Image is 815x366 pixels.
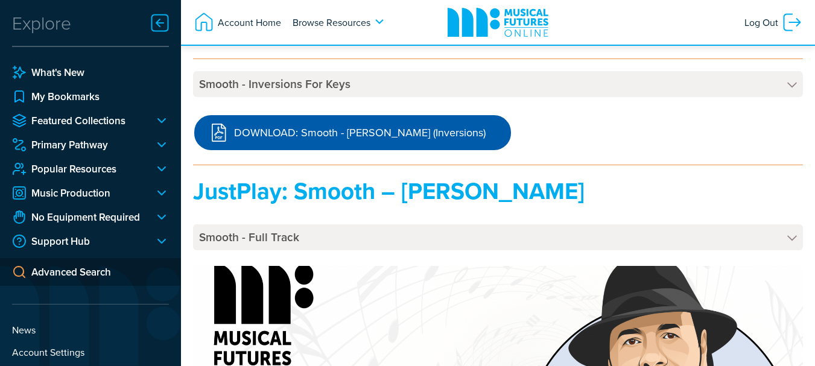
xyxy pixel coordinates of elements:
[187,5,287,39] a: Account Home
[12,11,71,35] div: Explore
[12,186,145,200] a: Music Production
[12,323,169,337] a: News
[12,113,145,128] a: Featured Collections
[12,234,145,248] a: Support Hub
[193,224,803,250] h4: Smooth - Full Track
[193,71,803,97] h4: Smooth - Inversions For Keys
[12,162,145,176] a: Popular Resources
[738,5,809,39] a: Log Out
[12,65,169,80] a: What's New
[12,345,169,359] a: Account Settings
[193,177,803,205] h2: JustPlay: Smooth – [PERSON_NAME]
[287,5,395,39] a: Browse Resources
[12,89,169,104] a: My Bookmarks
[744,11,781,33] span: Log Out
[194,115,511,150] a: DOWNLOAD: Smooth - [PERSON_NAME] (Inversions)
[12,137,145,152] a: Primary Pathway
[293,11,370,33] span: Browse Resources
[12,210,145,224] a: No Equipment Required
[215,11,281,33] span: Account Home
